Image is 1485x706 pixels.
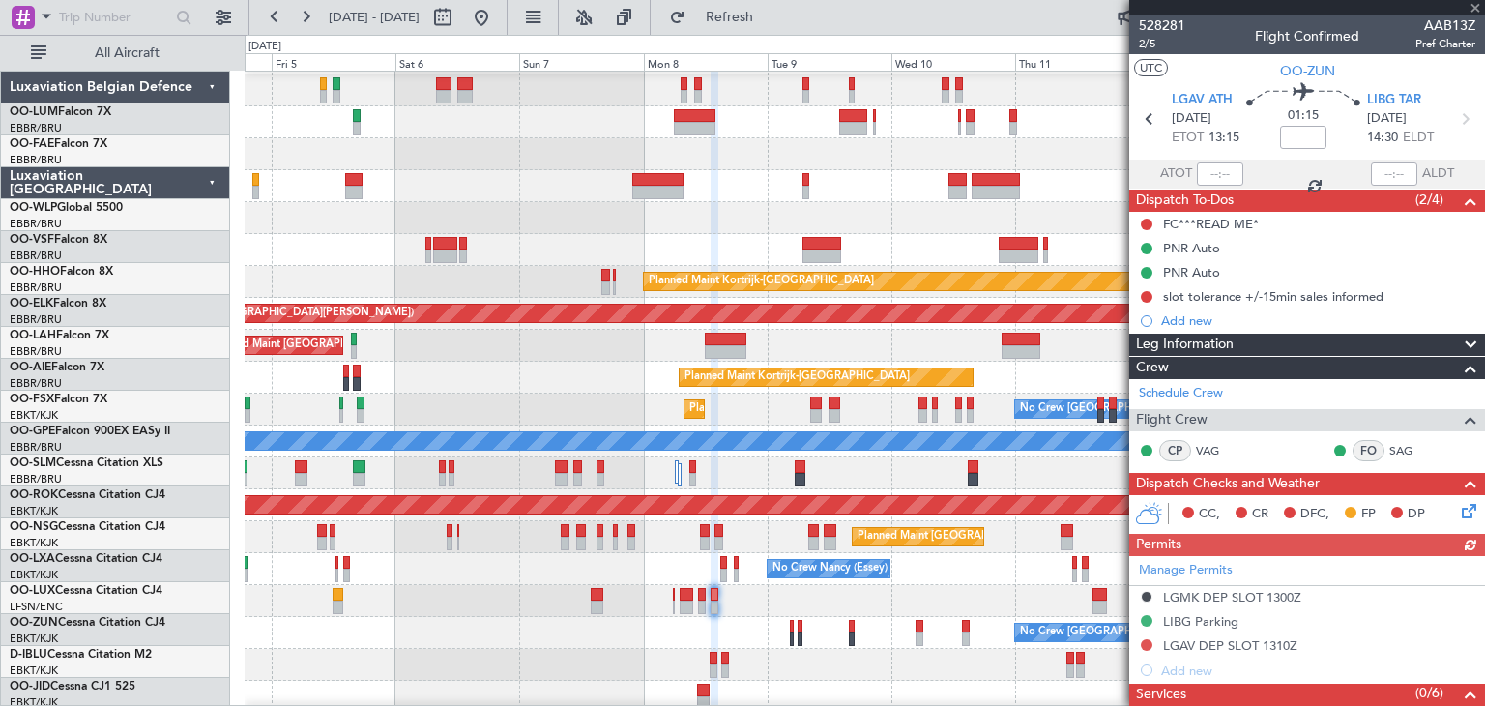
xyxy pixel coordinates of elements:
span: OO-LAH [10,330,56,341]
span: Pref Charter [1415,36,1475,52]
a: EBBR/BRU [10,376,62,391]
span: 2/5 [1139,36,1185,52]
span: D-IBLU [10,649,47,661]
span: ELDT [1403,129,1434,148]
a: OO-ROKCessna Citation CJ4 [10,489,165,501]
a: OO-SLMCessna Citation XLS [10,457,163,469]
span: OO-SLM [10,457,56,469]
a: EBBR/BRU [10,344,62,359]
a: OO-WLPGlobal 5500 [10,202,123,214]
span: Flight Crew [1136,409,1208,431]
a: OO-HHOFalcon 8X [10,266,113,278]
span: OO-GPE [10,426,55,437]
div: Thu 11 [1015,53,1139,71]
div: PNR Auto [1163,240,1220,256]
span: LGAV ATH [1172,91,1233,110]
a: OO-LUMFalcon 7X [10,106,111,118]
div: Planned Maint [GEOGRAPHIC_DATA] ([GEOGRAPHIC_DATA] National) [689,395,1039,424]
span: FP [1361,505,1376,524]
span: OO-WLP [10,202,57,214]
a: OO-ZUNCessna Citation CJ4 [10,617,165,629]
div: Tue 9 [768,53,891,71]
span: OO-ELK [10,298,53,309]
span: AAB13Z [1415,15,1475,36]
span: OO-LUX [10,585,55,597]
a: OO-LUXCessna Citation CJ4 [10,585,162,597]
a: OO-FSXFalcon 7X [10,394,107,405]
a: LFSN/ENC [10,600,63,614]
span: OO-VSF [10,234,54,246]
a: EBKT/KJK [10,408,58,423]
a: EBBR/BRU [10,249,62,263]
a: EBBR/BRU [10,153,62,167]
span: Services [1136,684,1186,706]
a: OO-LAHFalcon 7X [10,330,109,341]
div: Planned Maint Kortrijk-[GEOGRAPHIC_DATA] [649,267,874,296]
div: FO [1353,440,1384,461]
div: Wed 10 [891,53,1015,71]
span: (2/4) [1415,190,1443,210]
a: OO-AIEFalcon 7X [10,362,104,373]
span: 14:30 [1367,129,1398,148]
div: No Crew [GEOGRAPHIC_DATA] ([GEOGRAPHIC_DATA] National) [1020,395,1344,424]
span: [DATE] - [DATE] [329,9,420,26]
span: LIBG TAR [1367,91,1421,110]
span: Dispatch Checks and Weather [1136,473,1320,495]
span: CR [1252,505,1268,524]
span: OO-FSX [10,394,54,405]
button: All Aircraft [21,38,210,69]
a: EBKT/KJK [10,663,58,678]
a: OO-ELKFalcon 8X [10,298,106,309]
span: Crew [1136,357,1169,379]
a: EBBR/BRU [10,217,62,231]
a: D-IBLUCessna Citation M2 [10,649,152,661]
span: OO-NSG [10,521,58,533]
div: Sat 6 [395,53,519,71]
a: OO-JIDCessna CJ1 525 [10,681,135,692]
div: slot tolerance +/-15min sales informed [1163,288,1383,305]
span: OO-ZUN [1280,61,1335,81]
span: OO-LXA [10,553,55,565]
a: EBKT/KJK [10,504,58,518]
span: OO-AIE [10,362,51,373]
span: ATOT [1160,164,1192,184]
span: Dispatch To-Dos [1136,190,1234,212]
span: 01:15 [1288,106,1319,126]
span: OO-JID [10,681,50,692]
a: OO-NSGCessna Citation CJ4 [10,521,165,533]
a: EBBR/BRU [10,121,62,135]
span: OO-ROK [10,489,58,501]
span: CC, [1199,505,1220,524]
input: Trip Number [59,3,170,32]
div: Add new [1161,312,1475,329]
span: OO-FAE [10,138,54,150]
span: [DATE] [1367,109,1407,129]
span: Leg Information [1136,334,1234,356]
span: (0/6) [1415,683,1443,703]
div: Sun 7 [519,53,643,71]
div: No Crew [GEOGRAPHIC_DATA] ([GEOGRAPHIC_DATA] National) [1020,618,1344,647]
a: SAG [1389,442,1433,459]
span: [DATE] [1172,109,1211,129]
a: EBBR/BRU [10,312,62,327]
span: DP [1408,505,1425,524]
span: All Aircraft [50,46,204,60]
a: VAG [1196,442,1239,459]
span: OO-ZUN [10,617,58,629]
span: OO-HHO [10,266,60,278]
a: OO-LXACessna Citation CJ4 [10,553,162,565]
div: Fri 5 [272,53,395,71]
a: EBBR/BRU [10,280,62,295]
a: OO-GPEFalcon 900EX EASy II [10,426,170,437]
div: Flight Confirmed [1255,26,1359,46]
span: 13:15 [1208,129,1239,148]
span: ALDT [1422,164,1454,184]
button: UTC [1134,59,1168,76]
button: Refresh [660,2,776,33]
div: Planned Maint [GEOGRAPHIC_DATA] ([GEOGRAPHIC_DATA] National) [858,522,1208,551]
a: EBBR/BRU [10,440,62,455]
div: Planned Maint Kortrijk-[GEOGRAPHIC_DATA] [684,363,910,392]
span: OO-LUM [10,106,58,118]
span: DFC, [1300,505,1329,524]
a: OO-FAEFalcon 7X [10,138,107,150]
